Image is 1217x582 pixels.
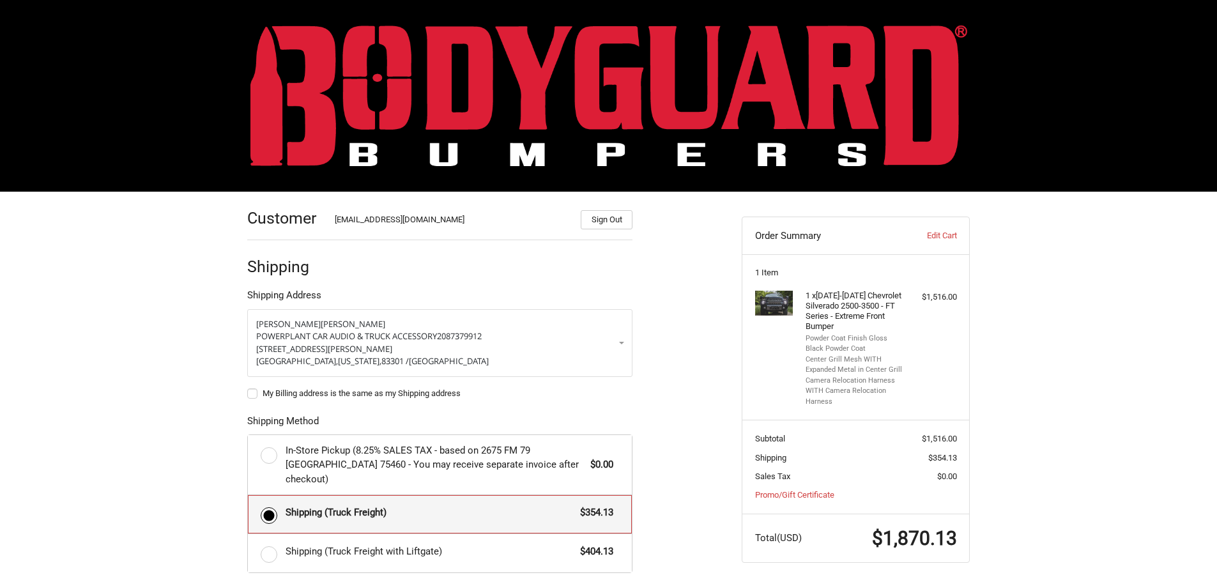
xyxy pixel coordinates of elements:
span: In-Store Pickup (8.25% SALES TAX - based on 2675 FM 79 [GEOGRAPHIC_DATA] 75460 - You may receive ... [286,443,585,487]
h3: 1 Item [755,268,957,278]
span: 2087379912 [437,330,482,342]
span: Shipping (Truck Freight with Liftgate) [286,544,574,559]
div: $1,516.00 [907,291,957,303]
div: [EMAIL_ADDRESS][DOMAIN_NAME] [335,213,569,229]
span: Sales Tax [755,471,790,481]
h2: Customer [247,208,322,228]
h3: Order Summary [755,229,894,242]
a: Edit Cart [893,229,956,242]
label: My Billing address is the same as my Shipping address [247,388,632,399]
span: Shipping (Truck Freight) [286,505,574,520]
button: Sign Out [581,210,632,229]
span: $404.13 [574,544,613,559]
span: [GEOGRAPHIC_DATA] [409,355,489,367]
span: $1,516.00 [922,434,957,443]
li: Powder Coat Finish Gloss Black Powder Coat [806,333,903,355]
span: $1,870.13 [872,527,957,549]
a: Enter or select a different address [247,309,632,377]
span: $0.00 [937,471,957,481]
span: $354.13 [928,453,957,463]
span: [PERSON_NAME] [256,318,321,330]
span: $0.00 [584,457,613,472]
img: BODYGUARD BUMPERS [250,25,967,166]
legend: Shipping Address [247,288,321,309]
span: [GEOGRAPHIC_DATA], [256,355,338,367]
li: Camera Relocation Harness WITH Camera Relocation Harness [806,376,903,408]
span: [US_STATE], [338,355,381,367]
span: Total (USD) [755,532,802,544]
iframe: Chat Widget [1153,521,1217,582]
span: Subtotal [755,434,785,443]
a: Promo/Gift Certificate [755,490,834,500]
span: POWERPLANT CAR AUDIO & TRUCK ACCESSORY [256,330,437,342]
h2: Shipping [247,257,322,277]
span: 83301 / [381,355,409,367]
legend: Shipping Method [247,414,319,434]
li: Center Grill Mesh WITH Expanded Metal in Center Grill [806,355,903,376]
span: $354.13 [574,505,613,520]
span: [PERSON_NAME] [321,318,385,330]
h4: 1 x [DATE]-[DATE] Chevrolet Silverado 2500-3500 - FT Series - Extreme Front Bumper [806,291,903,332]
span: Shipping [755,453,786,463]
span: [STREET_ADDRESS][PERSON_NAME] [256,343,392,355]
